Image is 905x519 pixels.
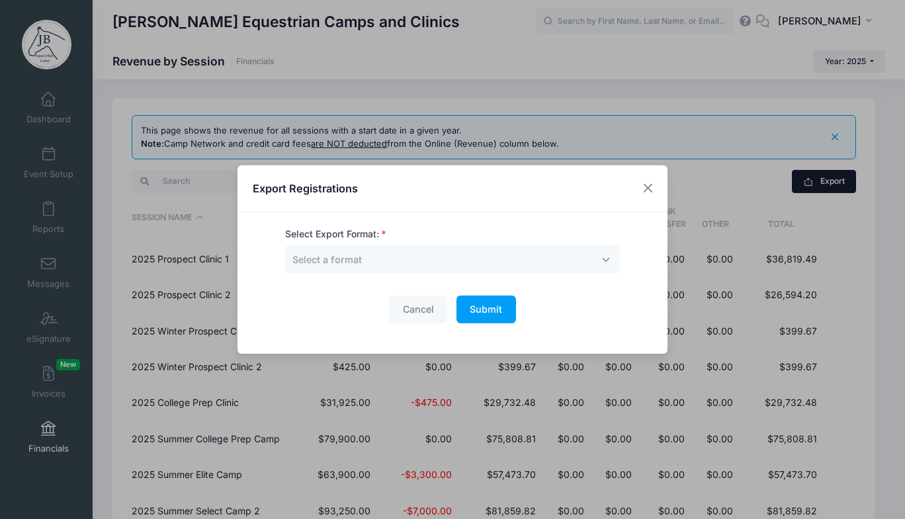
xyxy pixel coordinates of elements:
[292,253,362,266] span: Select a format
[285,227,386,241] label: Select Export Format:
[253,180,358,196] h4: Export Registrations
[292,254,362,265] span: Select a format
[470,303,502,315] span: Submit
[636,177,660,200] button: Close
[285,245,621,274] span: Select a format
[389,296,447,324] button: Cancel
[456,296,516,324] button: Submit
